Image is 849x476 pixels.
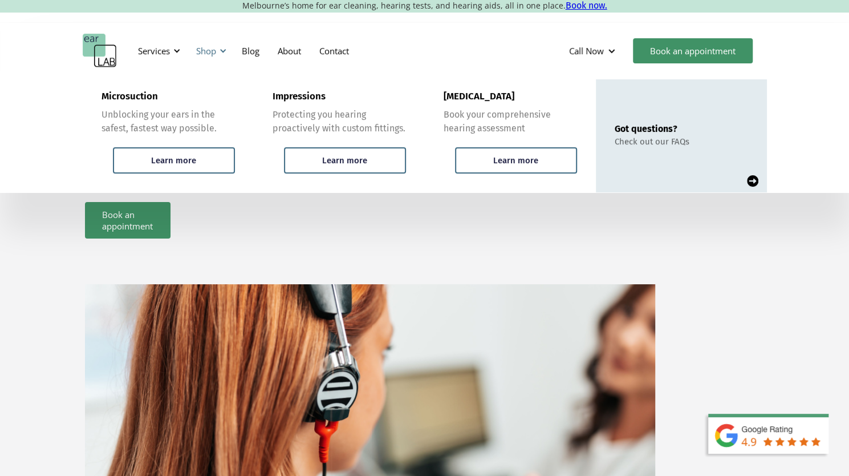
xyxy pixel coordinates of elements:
[101,108,235,135] div: Unblocking your ears in the safest, fastest way possible.
[196,45,216,57] div: Shop
[615,136,689,147] div: Check out our FAQs
[633,38,753,63] a: Book an appointment
[83,34,117,68] a: home
[101,91,158,102] div: Microsuction
[596,79,767,192] a: Got questions?Check out our FAQs
[493,155,538,166] div: Learn more
[569,45,604,57] div: Call Now
[83,79,254,192] a: MicrosuctionUnblocking your ears in the safest, fastest way possible.Learn more
[189,34,230,68] div: Shop
[425,79,596,192] a: [MEDICAL_DATA]Book your comprehensive hearing assessmentLearn more
[273,108,406,135] div: Protecting you hearing proactively with custom fittings.
[131,34,184,68] div: Services
[138,45,170,57] div: Services
[233,34,269,67] a: Blog
[310,34,358,67] a: Contact
[444,91,514,102] div: [MEDICAL_DATA]
[444,108,577,135] div: Book your comprehensive hearing assessment
[85,182,764,193] p: Thorough evaluation of your hearing abilities using latest hearing assessment devices.
[85,202,170,239] a: Book an appointment
[322,155,367,166] div: Learn more
[615,123,689,134] div: Got questions?
[151,155,196,166] div: Learn more
[254,79,425,192] a: ImpressionsProtecting you hearing proactively with custom fittings.Learn more
[269,34,310,67] a: About
[560,34,627,68] div: Call Now
[273,91,326,102] div: Impressions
